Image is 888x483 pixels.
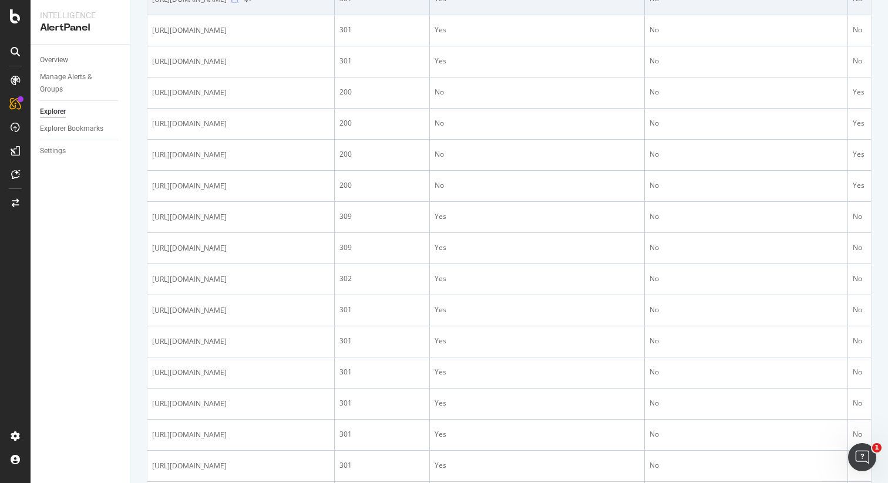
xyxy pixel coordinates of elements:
div: Yes [435,460,640,471]
a: Explorer Bookmarks [40,123,122,135]
span: [URL][DOMAIN_NAME] [152,211,227,223]
div: No [650,460,843,471]
span: [URL][DOMAIN_NAME] [152,305,227,316]
div: 301 [339,336,425,346]
div: Yes [435,211,640,222]
iframe: Intercom live chat [848,443,876,471]
div: 301 [339,25,425,35]
div: No [650,180,843,191]
div: No [650,273,843,284]
span: [URL][DOMAIN_NAME] [152,242,227,254]
div: No [650,87,843,97]
span: [URL][DOMAIN_NAME] [152,273,227,285]
div: Yes [435,398,640,408]
div: Yes [435,242,640,253]
div: No [650,211,843,222]
div: Settings [40,145,66,157]
span: [URL][DOMAIN_NAME] [152,180,227,192]
div: Yes [435,336,640,346]
div: Explorer [40,106,66,118]
div: No [435,118,640,129]
div: No [650,336,843,346]
span: [URL][DOMAIN_NAME] [152,336,227,347]
div: No [650,429,843,440]
div: 200 [339,149,425,160]
div: Yes [435,305,640,315]
div: 301 [339,460,425,471]
div: 200 [339,87,425,97]
div: 301 [339,429,425,440]
div: No [435,180,640,191]
div: No [435,149,640,160]
div: Explorer Bookmarks [40,123,103,135]
div: 301 [339,305,425,315]
a: Settings [40,145,122,157]
a: Manage Alerts & Groups [40,71,122,96]
div: AlertPanel [40,21,120,35]
span: [URL][DOMAIN_NAME] [152,87,227,99]
span: [URL][DOMAIN_NAME] [152,429,227,441]
span: [URL][DOMAIN_NAME] [152,149,227,161]
div: No [650,118,843,129]
div: No [650,398,843,408]
span: 1 [872,443,882,452]
div: No [650,242,843,253]
div: No [650,367,843,377]
div: No [650,149,843,160]
div: Overview [40,54,68,66]
div: No [650,305,843,315]
span: [URL][DOMAIN_NAME] [152,56,227,67]
div: Yes [435,273,640,284]
div: No [650,25,843,35]
div: No [650,56,843,66]
span: [URL][DOMAIN_NAME] [152,25,227,36]
div: 301 [339,398,425,408]
span: [URL][DOMAIN_NAME] [152,460,227,472]
div: 200 [339,180,425,191]
a: Explorer [40,106,122,118]
a: Overview [40,54,122,66]
div: 309 [339,211,425,222]
div: No [435,87,640,97]
div: Intelligence [40,9,120,21]
span: [URL][DOMAIN_NAME] [152,118,227,130]
div: 309 [339,242,425,253]
div: Yes [435,56,640,66]
span: [URL][DOMAIN_NAME] [152,367,227,379]
div: 200 [339,118,425,129]
span: [URL][DOMAIN_NAME] [152,398,227,410]
div: 302 [339,273,425,284]
div: 301 [339,367,425,377]
div: Yes [435,367,640,377]
div: Yes [435,429,640,440]
div: Yes [435,25,640,35]
div: Manage Alerts & Groups [40,71,110,96]
div: 301 [339,56,425,66]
